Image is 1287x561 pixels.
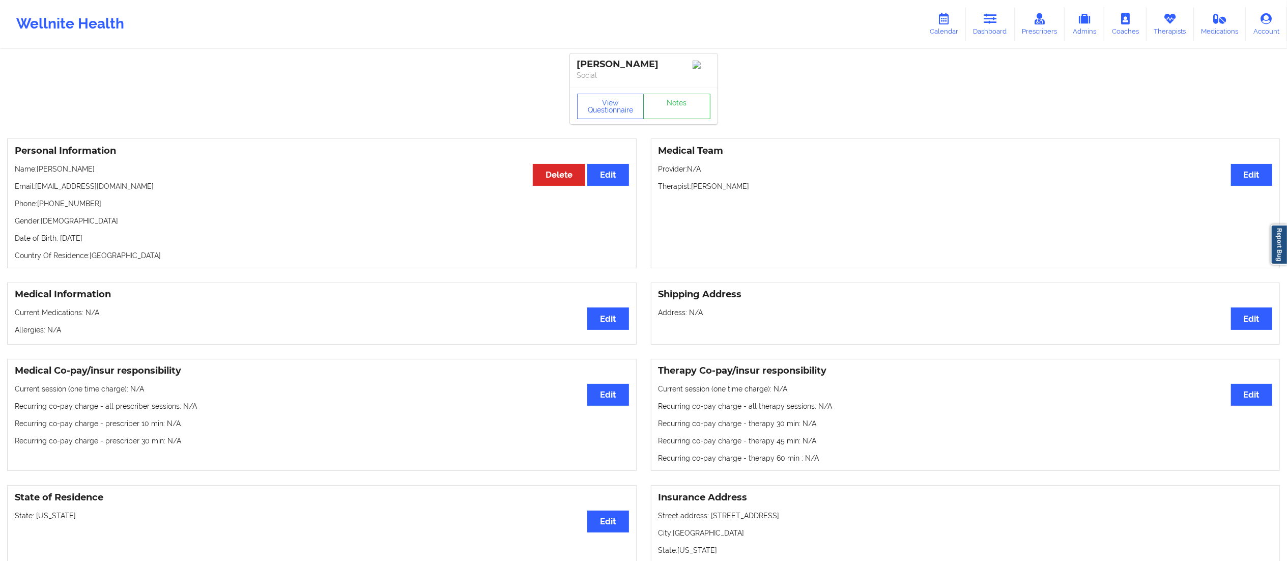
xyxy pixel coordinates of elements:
[659,145,1273,157] h3: Medical Team
[15,511,629,521] p: State: [US_STATE]
[659,365,1273,377] h3: Therapy Co-pay/insur responsibility
[15,365,629,377] h3: Medical Co-pay/insur responsibility
[659,384,1273,394] p: Current session (one time charge): N/A
[659,307,1273,318] p: Address: N/A
[15,401,629,411] p: Recurring co-pay charge - all prescriber sessions : N/A
[15,199,629,209] p: Phone: [PHONE_NUMBER]
[1104,7,1147,41] a: Coaches
[15,181,629,191] p: Email: [EMAIL_ADDRESS][DOMAIN_NAME]
[15,384,629,394] p: Current session (one time charge): N/A
[587,164,628,186] button: Edit
[533,164,585,186] button: Delete
[15,233,629,243] p: Date of Birth: [DATE]
[659,511,1273,521] p: Street address: [STREET_ADDRESS]
[1194,7,1246,41] a: Medications
[643,94,710,119] a: Notes
[15,436,629,446] p: Recurring co-pay charge - prescriber 30 min : N/A
[1231,307,1272,329] button: Edit
[15,325,629,335] p: Allergies: N/A
[659,453,1273,463] p: Recurring co-pay charge - therapy 60 min : N/A
[659,181,1273,191] p: Therapist: [PERSON_NAME]
[659,289,1273,300] h3: Shipping Address
[922,7,966,41] a: Calendar
[15,145,629,157] h3: Personal Information
[587,307,628,329] button: Edit
[1246,7,1287,41] a: Account
[1231,164,1272,186] button: Edit
[659,545,1273,555] p: State: [US_STATE]
[15,216,629,226] p: Gender: [DEMOGRAPHIC_DATA]
[1015,7,1065,41] a: Prescribers
[15,418,629,429] p: Recurring co-pay charge - prescriber 10 min : N/A
[659,418,1273,429] p: Recurring co-pay charge - therapy 30 min : N/A
[577,94,644,119] button: View Questionnaire
[577,59,710,70] div: [PERSON_NAME]
[1065,7,1104,41] a: Admins
[966,7,1015,41] a: Dashboard
[659,436,1273,446] p: Recurring co-pay charge - therapy 45 min : N/A
[659,164,1273,174] p: Provider: N/A
[15,492,629,503] h3: State of Residence
[15,164,629,174] p: Name: [PERSON_NAME]
[587,384,628,406] button: Edit
[659,528,1273,538] p: City: [GEOGRAPHIC_DATA]
[693,61,710,69] img: Image%2Fplaceholer-image.png
[1271,225,1287,265] a: Report Bug
[1231,384,1272,406] button: Edit
[659,401,1273,411] p: Recurring co-pay charge - all therapy sessions : N/A
[15,307,629,318] p: Current Medications: N/A
[659,492,1273,503] h3: Insurance Address
[587,511,628,532] button: Edit
[15,289,629,300] h3: Medical Information
[1147,7,1194,41] a: Therapists
[577,70,710,80] p: Social
[15,250,629,261] p: Country Of Residence: [GEOGRAPHIC_DATA]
